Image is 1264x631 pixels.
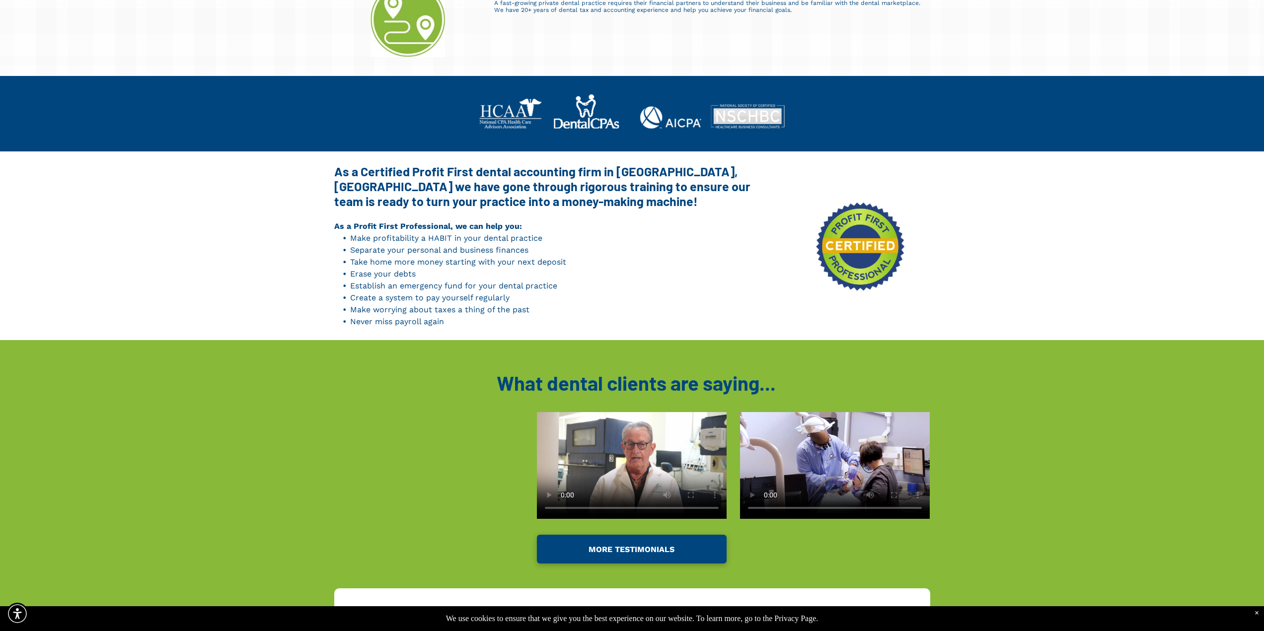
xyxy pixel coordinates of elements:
[350,317,444,326] span: Never miss payroll again
[6,603,28,625] div: Accessibility Menu
[816,203,904,291] img: We are Pro First Certified Dental Business Accountants
[350,233,542,243] span: Make profitability a HABIT in your dental practice
[537,535,727,563] a: MORE TESTIMONIALS
[334,164,750,209] strong: As a Certified Profit First dental accounting firm in [GEOGRAPHIC_DATA], [GEOGRAPHIC_DATA] we hav...
[350,257,566,267] span: Take home more money starting with your next deposit
[350,269,416,279] span: Erase your debts
[479,94,785,133] img: Our Affiliations | Top Dental CPAs Near Me
[350,245,528,255] span: Separate your personal and business finances
[497,371,776,395] span: What dental clients are saying...
[585,540,678,559] span: MORE TESTIMONIALS
[350,305,529,314] span: Make worrying about taxes a thing of the past
[350,293,510,302] span: Create a system to pay yourself regularly
[1255,609,1259,618] div: Dismiss notification
[350,281,557,290] span: Establish an emergency fund for your dental practice
[334,221,522,231] strong: As a Profit First Professional, we can help you:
